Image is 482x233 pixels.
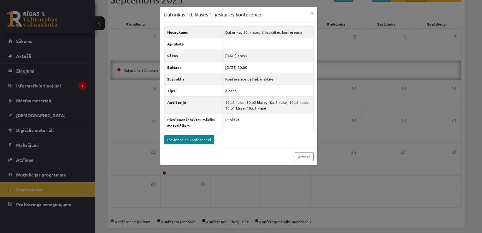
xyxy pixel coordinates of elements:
[164,50,222,61] th: Sākas
[222,85,313,96] td: Klases
[164,73,222,85] th: Stāvoklis
[164,38,222,50] th: Apraksts
[222,73,313,85] td: Konference pašlaik ir aktīva
[164,85,222,96] th: Tips
[222,96,313,114] td: 10.a2 klase, 10.b2 klase, 10.c2 klase, 10.a1 klase, 10.b1 klase, 10.c1 klase
[164,26,222,38] th: Nosaukums
[222,50,313,61] td: [DATE] 18:55
[222,26,313,38] td: Datorikas 10. klases 1. ieskaites konference
[164,96,222,114] th: Auditorija
[222,114,313,131] td: Publisks
[164,135,214,144] a: Pievienoties konferencei
[307,7,317,19] button: ×
[164,11,261,18] h3: Datorikas 10. klases 1. ieskaites konference
[222,61,313,73] td: [DATE] 20:00
[164,114,222,131] th: Pievienot ierakstu mācību materiāliem
[164,61,222,73] th: Beidzas
[295,152,314,161] a: Aizvērt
